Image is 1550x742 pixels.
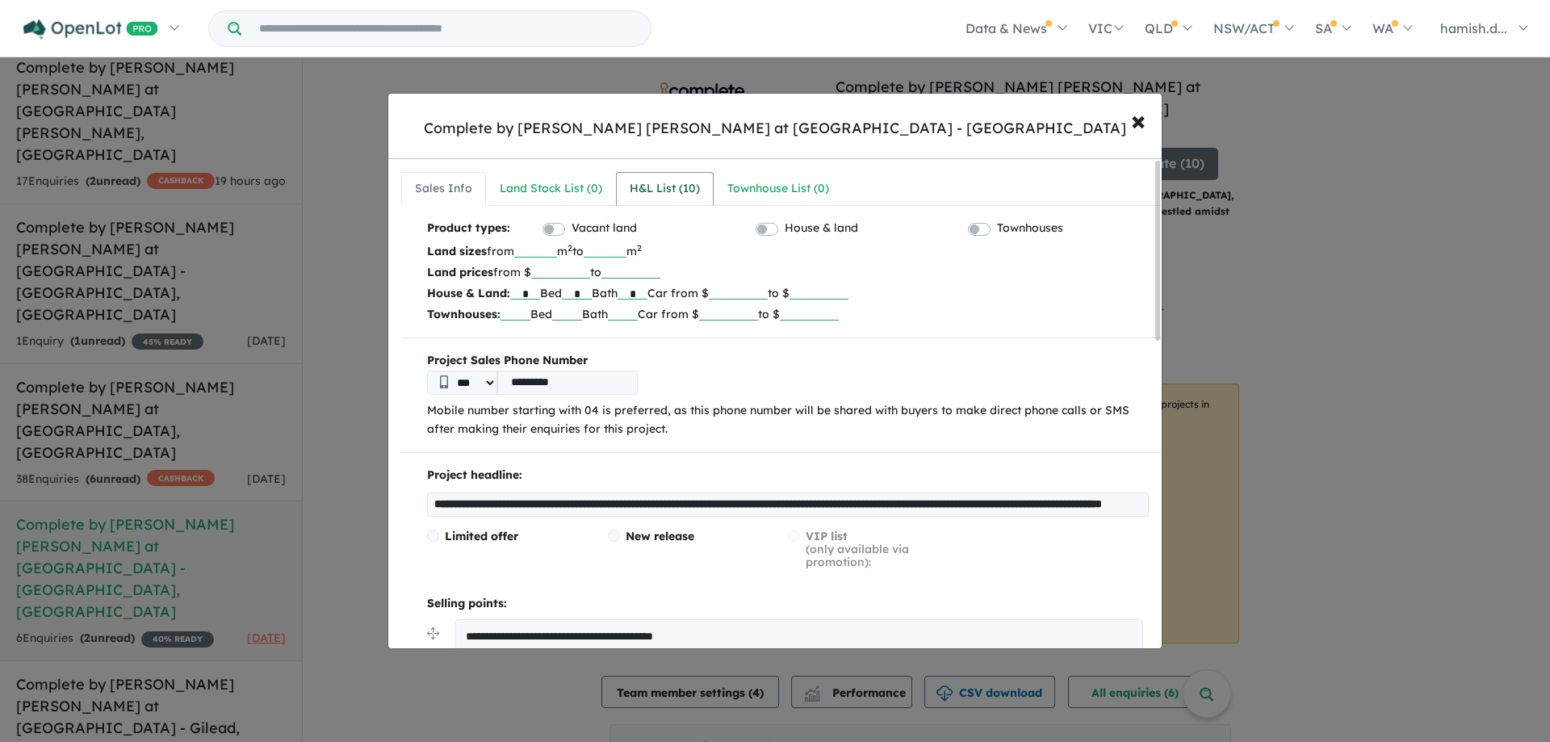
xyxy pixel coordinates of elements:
b: Townhouses: [427,307,501,321]
label: House & land [785,219,858,238]
p: Bed Bath Car from $ to $ [427,304,1149,325]
img: Openlot PRO Logo White [23,19,158,40]
b: Product types: [427,219,510,241]
p: Project headline: [427,466,1149,485]
p: Mobile number starting with 04 is preferred, as this phone number will be shared with buyers to m... [427,401,1149,440]
sup: 2 [637,242,642,254]
b: Land sizes [427,244,487,258]
div: Sales Info [415,179,472,199]
div: Land Stock List ( 0 ) [500,179,602,199]
b: Land prices [427,265,493,279]
label: Townhouses [997,219,1063,238]
span: hamish.d... [1440,20,1507,36]
span: New release [626,529,694,543]
div: H&L List ( 10 ) [630,179,700,199]
span: × [1131,103,1146,137]
sup: 2 [568,242,572,254]
img: drag.svg [427,627,439,639]
span: Limited offer [445,529,518,543]
b: House & Land: [427,286,510,300]
div: Complete by [PERSON_NAME] [PERSON_NAME] at [GEOGRAPHIC_DATA] - [GEOGRAPHIC_DATA] [424,118,1126,139]
b: Project Sales Phone Number [427,351,1149,371]
img: Phone icon [440,375,448,388]
div: Townhouse List ( 0 ) [727,179,829,199]
p: from m to m [427,241,1149,262]
input: Try estate name, suburb, builder or developer [245,11,647,46]
p: from $ to [427,262,1149,283]
label: Vacant land [572,219,637,238]
p: Bed Bath Car from $ to $ [427,283,1149,304]
p: Selling points: [427,594,1149,614]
